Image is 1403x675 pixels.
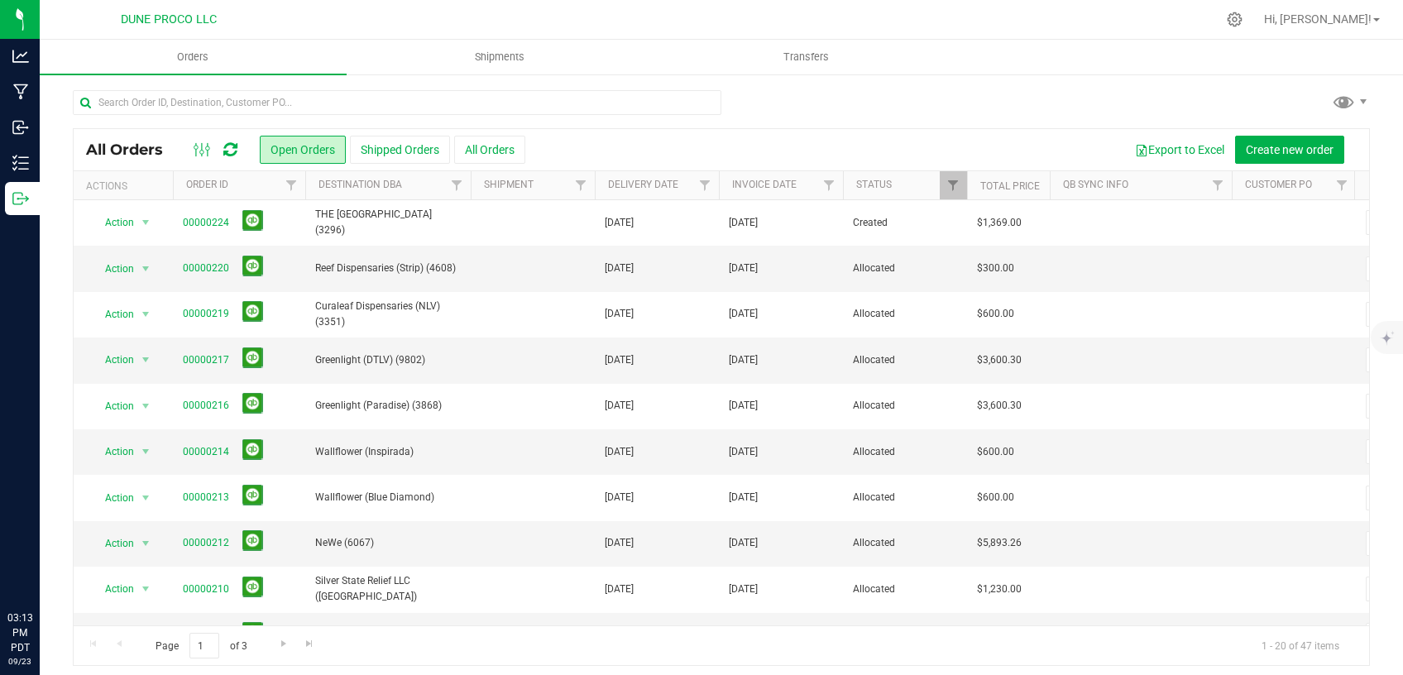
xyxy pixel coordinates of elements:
[605,490,634,505] span: [DATE]
[86,180,166,192] div: Actions
[136,395,156,418] span: select
[86,141,180,159] span: All Orders
[729,398,758,414] span: [DATE]
[315,535,461,551] span: NeWe (6067)
[315,261,461,276] span: Reef Dispensaries (Strip) (4608)
[977,444,1014,460] span: $600.00
[977,352,1022,368] span: $3,600.30
[853,490,957,505] span: Allocated
[853,582,957,597] span: Allocated
[17,543,66,592] iframe: Resource center
[977,306,1014,322] span: $600.00
[347,40,654,74] a: Shipments
[90,257,135,280] span: Action
[90,395,135,418] span: Action
[183,261,229,276] a: 00000220
[315,490,461,505] span: Wallflower (Blue Diamond)
[136,211,156,234] span: select
[7,610,32,655] p: 03:13 PM PDT
[1235,136,1344,164] button: Create new order
[654,40,960,74] a: Transfers
[816,171,843,199] a: Filter
[136,348,156,371] span: select
[853,535,957,551] span: Allocated
[136,440,156,463] span: select
[183,215,229,231] a: 00000224
[90,532,135,555] span: Action
[183,352,229,368] a: 00000217
[278,171,305,199] a: Filter
[136,257,156,280] span: select
[484,179,534,190] a: Shipment
[605,398,634,414] span: [DATE]
[940,171,967,199] a: Filter
[90,624,135,647] span: Action
[729,261,758,276] span: [DATE]
[1248,633,1353,658] span: 1 - 20 of 47 items
[1264,12,1372,26] span: Hi, [PERSON_NAME]!
[1245,179,1312,190] a: Customer PO
[73,90,721,115] input: Search Order ID, Destination, Customer PO...
[155,50,231,65] span: Orders
[729,490,758,505] span: [DATE]
[729,215,758,231] span: [DATE]
[318,179,402,190] a: Destination DBA
[605,535,634,551] span: [DATE]
[141,633,261,658] span: Page of 3
[183,582,229,597] a: 00000210
[90,303,135,326] span: Action
[605,261,634,276] span: [DATE]
[605,352,634,368] span: [DATE]
[12,155,29,171] inline-svg: Inventory
[605,306,634,322] span: [DATE]
[605,444,634,460] span: [DATE]
[1329,171,1356,199] a: Filter
[980,180,1040,192] a: Total Price
[183,444,229,460] a: 00000214
[729,352,758,368] span: [DATE]
[1063,179,1128,190] a: QB Sync Info
[12,190,29,207] inline-svg: Outbound
[453,50,547,65] span: Shipments
[315,444,461,460] span: Wallflower (Inspirada)
[260,136,346,164] button: Open Orders
[186,179,228,190] a: Order ID
[853,306,957,322] span: Allocated
[692,171,719,199] a: Filter
[977,490,1014,505] span: $600.00
[729,582,758,597] span: [DATE]
[315,352,461,368] span: Greenlight (DTLV) (9802)
[608,179,678,190] a: Delivery Date
[454,136,525,164] button: All Orders
[271,633,295,655] a: Go to the next page
[183,535,229,551] a: 00000212
[136,532,156,555] span: select
[605,215,634,231] span: [DATE]
[90,348,135,371] span: Action
[761,50,851,65] span: Transfers
[121,12,217,26] span: DUNE PROCO LLC
[183,306,229,322] a: 00000219
[853,352,957,368] span: Allocated
[853,261,957,276] span: Allocated
[90,486,135,510] span: Action
[12,48,29,65] inline-svg: Analytics
[729,535,758,551] span: [DATE]
[977,398,1022,414] span: $3,600.30
[853,215,957,231] span: Created
[136,303,156,326] span: select
[90,440,135,463] span: Action
[136,486,156,510] span: select
[732,179,797,190] a: Invoice Date
[567,171,595,199] a: Filter
[90,211,135,234] span: Action
[350,136,450,164] button: Shipped Orders
[977,582,1022,597] span: $1,230.00
[90,577,135,601] span: Action
[189,633,219,658] input: 1
[605,582,634,597] span: [DATE]
[40,40,347,74] a: Orders
[315,207,461,238] span: THE [GEOGRAPHIC_DATA] (3296)
[977,261,1014,276] span: $300.00
[7,655,32,668] p: 09/23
